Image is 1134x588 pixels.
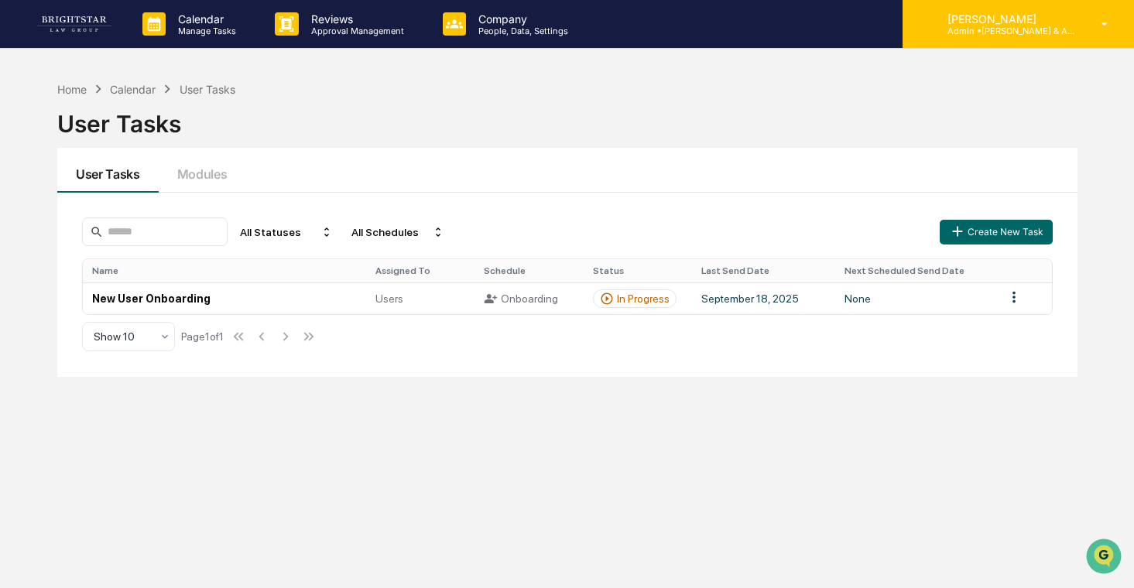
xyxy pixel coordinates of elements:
a: 🔎Data Lookup [9,340,104,367]
p: Admin • [PERSON_NAME] & Associates [935,26,1079,36]
img: 1751574470498-79e402a7-3db9-40a0-906f-966fe37d0ed6 [33,118,60,146]
span: [PERSON_NAME] [48,210,125,223]
a: 🗄️Attestations [106,310,198,338]
img: Cece Ferraez [15,196,40,220]
div: In Progress [617,292,670,305]
span: Users [375,292,403,305]
button: Start new chat [263,123,282,142]
p: Company [466,12,576,26]
div: We're available if you need us! [70,134,213,146]
span: • [128,210,134,223]
a: Powered byPylon [109,383,187,395]
div: Onboarding [484,292,574,306]
th: Status [584,259,692,282]
div: 🗄️ [112,318,125,330]
th: Schedule [474,259,583,282]
div: Start new chat [70,118,254,134]
th: Next Scheduled Send Date [835,259,996,282]
th: Last Send Date [692,259,835,282]
p: [PERSON_NAME] [935,12,1079,26]
span: Preclearance [31,316,100,332]
div: Past conversations [15,172,104,184]
div: 🔎 [15,347,28,360]
span: [PERSON_NAME] [48,252,125,265]
span: Attestations [128,316,192,332]
button: User Tasks [57,148,159,193]
div: All Statuses [234,220,339,244]
div: Home [57,83,87,96]
img: Cece Ferraez [15,238,40,262]
div: User Tasks [180,83,235,96]
span: [DATE] [137,252,169,265]
td: September 18, 2025 [692,282,835,314]
p: People, Data, Settings [466,26,576,36]
th: Name [83,259,366,282]
td: New User Onboarding [83,282,366,314]
div: All Schedules [345,220,451,244]
td: None [835,282,996,314]
p: Reviews [299,12,412,26]
div: Page 1 of 1 [181,330,224,343]
button: See all [240,169,282,187]
iframe: Open customer support [1084,537,1126,579]
span: 12:22 PM [137,210,180,223]
div: 🖐️ [15,318,28,330]
p: How can we help? [15,32,282,57]
span: Pylon [154,384,187,395]
p: Calendar [166,12,244,26]
span: • [128,252,134,265]
button: Create New Task [940,220,1053,244]
div: Calendar [110,83,156,96]
p: Approval Management [299,26,412,36]
a: 🖐️Preclearance [9,310,106,338]
img: 1746055101610-c473b297-6a78-478c-a979-82029cc54cd1 [15,118,43,146]
div: User Tasks [57,97,1078,138]
img: logo [37,16,111,32]
span: Data Lookup [31,346,98,361]
p: Manage Tasks [166,26,244,36]
button: Modules [159,148,246,193]
th: Assigned To [366,259,474,282]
